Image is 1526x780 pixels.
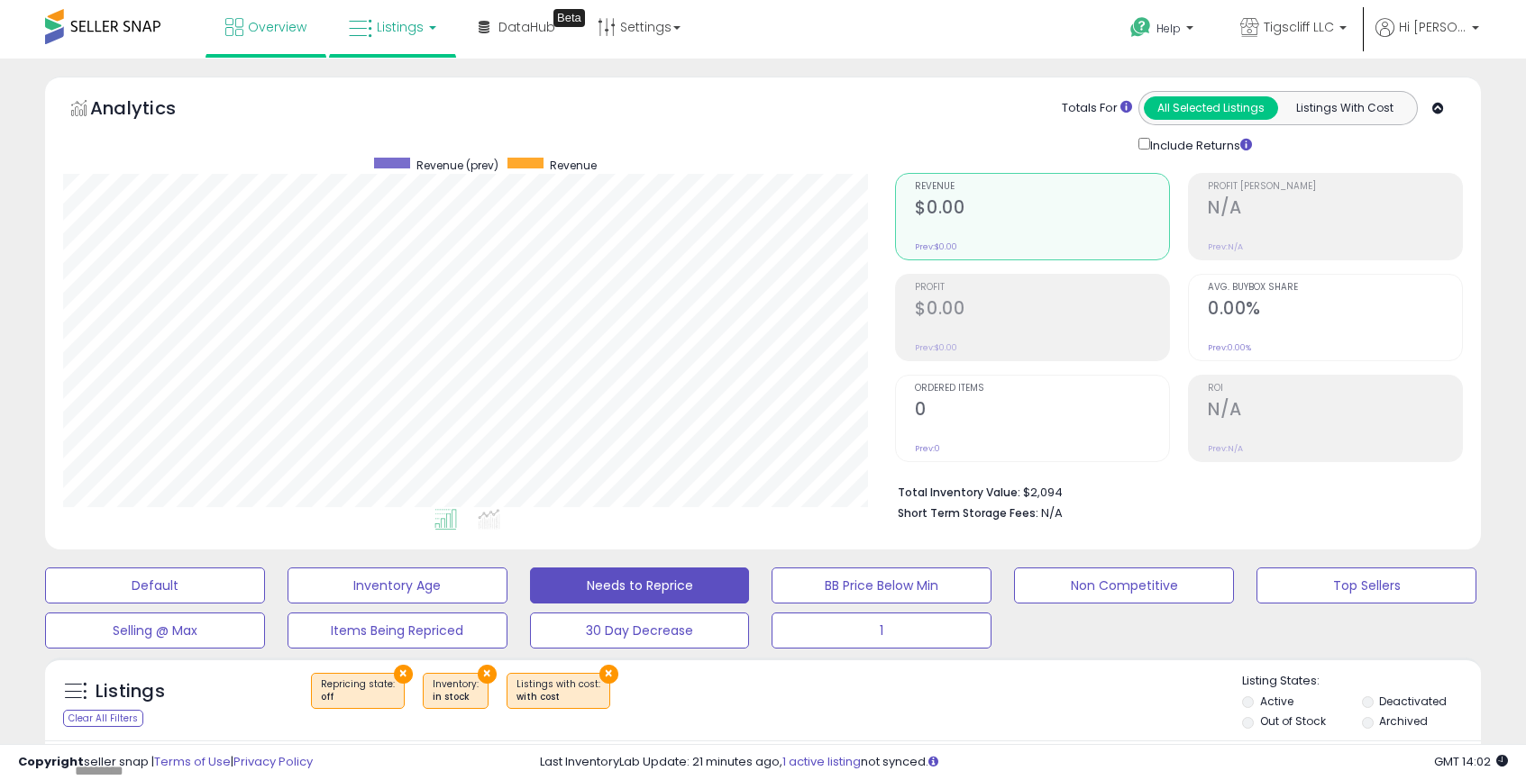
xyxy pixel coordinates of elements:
[1129,16,1152,39] i: Get Help
[915,298,1169,322] h2: $0.00
[1116,3,1211,59] a: Help
[1208,197,1462,222] h2: N/A
[1379,694,1447,709] label: Deactivated
[516,677,600,704] span: Listings with cost :
[772,567,991,603] button: BB Price Below Min
[1156,21,1181,36] span: Help
[553,9,585,27] div: Tooltip anchor
[18,753,84,770] strong: Copyright
[1277,96,1412,120] button: Listings With Cost
[530,612,750,648] button: 30 Day Decrease
[1208,443,1243,454] small: Prev: N/A
[915,443,940,454] small: Prev: 0
[530,567,750,603] button: Needs to Reprice
[915,399,1169,423] h2: 0
[1434,753,1508,770] span: 2025-08-15 14:02 GMT
[898,505,1038,521] b: Short Term Storage Fees:
[915,182,1169,192] span: Revenue
[1208,399,1462,423] h2: N/A
[478,665,497,684] button: ×
[1208,384,1462,394] span: ROI
[915,197,1169,222] h2: $0.00
[1256,567,1476,603] button: Top Sellers
[416,158,498,173] span: Revenue (prev)
[915,342,957,353] small: Prev: $0.00
[321,677,395,704] span: Repricing state :
[154,753,231,770] a: Terms of Use
[599,665,618,684] button: ×
[915,241,957,252] small: Prev: $0.00
[45,567,265,603] button: Default
[321,691,395,703] div: off
[1208,241,1243,252] small: Prev: N/A
[540,754,1508,771] div: Last InventoryLab Update: 21 minutes ago, not synced.
[898,480,1449,502] li: $2,094
[915,283,1169,293] span: Profit
[772,612,991,648] button: 1
[1264,18,1334,36] span: Tigscliff LLC
[96,679,165,704] h5: Listings
[433,691,479,703] div: in stock
[1379,713,1428,729] label: Archived
[1208,182,1462,192] span: Profit [PERSON_NAME]
[394,665,413,684] button: ×
[18,754,313,771] div: seller snap | |
[1260,713,1326,729] label: Out of Stock
[498,18,555,36] span: DataHub
[1399,18,1467,36] span: Hi [PERSON_NAME]
[1208,298,1462,322] h2: 0.00%
[63,710,143,727] div: Clear All Filters
[1014,567,1234,603] button: Non Competitive
[915,384,1169,394] span: Ordered Items
[45,612,265,648] button: Selling @ Max
[1125,134,1274,155] div: Include Returns
[1208,283,1462,293] span: Avg. Buybox Share
[782,753,861,770] a: 1 active listing
[1208,342,1251,353] small: Prev: 0.00%
[1242,673,1481,690] p: Listing States:
[433,677,479,704] span: Inventory :
[1062,100,1132,117] div: Totals For
[550,158,597,173] span: Revenue
[233,753,313,770] a: Privacy Policy
[288,567,507,603] button: Inventory Age
[90,95,211,125] h5: Analytics
[248,18,306,36] span: Overview
[898,485,1020,500] b: Total Inventory Value:
[288,612,507,648] button: Items Being Repriced
[1041,504,1063,522] span: N/A
[516,691,600,703] div: with cost
[377,18,424,36] span: Listings
[1375,18,1479,59] a: Hi [PERSON_NAME]
[1144,96,1278,120] button: All Selected Listings
[1260,694,1293,709] label: Active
